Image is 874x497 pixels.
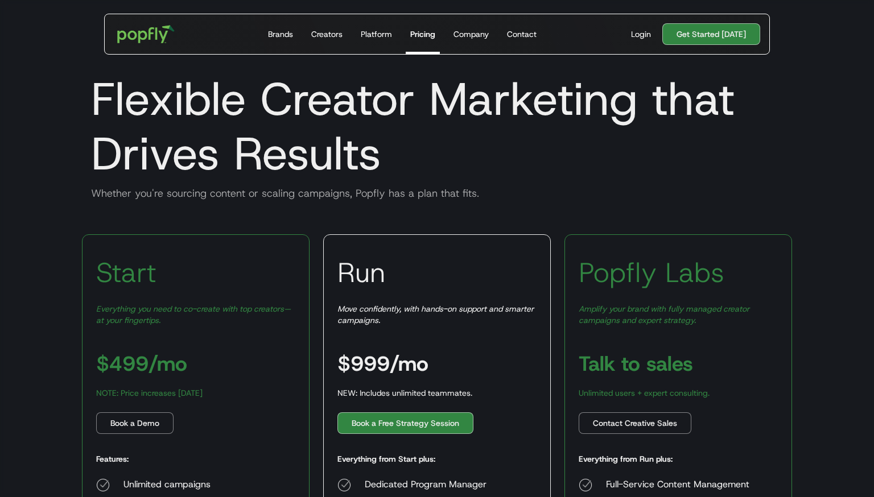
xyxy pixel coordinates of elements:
a: Login [626,28,655,40]
div: Brands [268,28,293,40]
h5: Everything from Run plus: [579,453,673,465]
div: NEW: Includes unlimited teammates. [337,387,472,399]
div: Contact Creative Sales [593,417,677,429]
a: home [109,17,183,51]
div: Dedicated Program Manager [365,478,521,492]
div: Login [631,28,651,40]
div: Whether you're sourcing content or scaling campaigns, Popfly has a plan that fits. [82,187,792,200]
a: Creators [307,14,347,54]
a: Contact [502,14,541,54]
div: NOTE: Price increases [DATE] [96,387,203,399]
div: Book a Free Strategy Session [352,417,459,429]
a: Contact Creative Sales [579,412,691,434]
a: Pricing [406,14,440,54]
h3: $999/mo [337,353,428,374]
div: Creators [311,28,343,40]
a: Brands [263,14,298,54]
a: Company [449,14,493,54]
h3: Start [96,255,156,289]
div: Unlimited users + expert consulting. [579,387,710,399]
h3: $499/mo [96,353,187,374]
a: Get Started [DATE] [662,23,760,45]
em: Everything you need to co-create with top creators—at your fingertips. [96,304,291,325]
h3: Talk to sales [579,353,693,374]
a: Platform [356,14,397,54]
div: Unlimited campaigns [123,478,253,492]
h5: Everything from Start plus: [337,453,435,465]
h5: Features: [96,453,129,465]
a: Book a Demo [96,412,174,434]
em: Move confidently, with hands-on support and smarter campaigns. [337,304,534,325]
h3: Run [337,255,385,289]
h1: Flexible Creator Marketing that Drives Results [82,72,792,181]
em: Amplify your brand with fully managed creator campaigns and expert strategy. [579,304,749,325]
div: Full-Service Content Management [606,478,764,492]
div: Pricing [410,28,435,40]
div: Company [454,28,489,40]
div: Contact [507,28,537,40]
div: Book a Demo [110,417,159,429]
div: Platform [361,28,392,40]
a: Book a Free Strategy Session [337,412,473,434]
h3: Popfly Labs [579,255,724,289]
